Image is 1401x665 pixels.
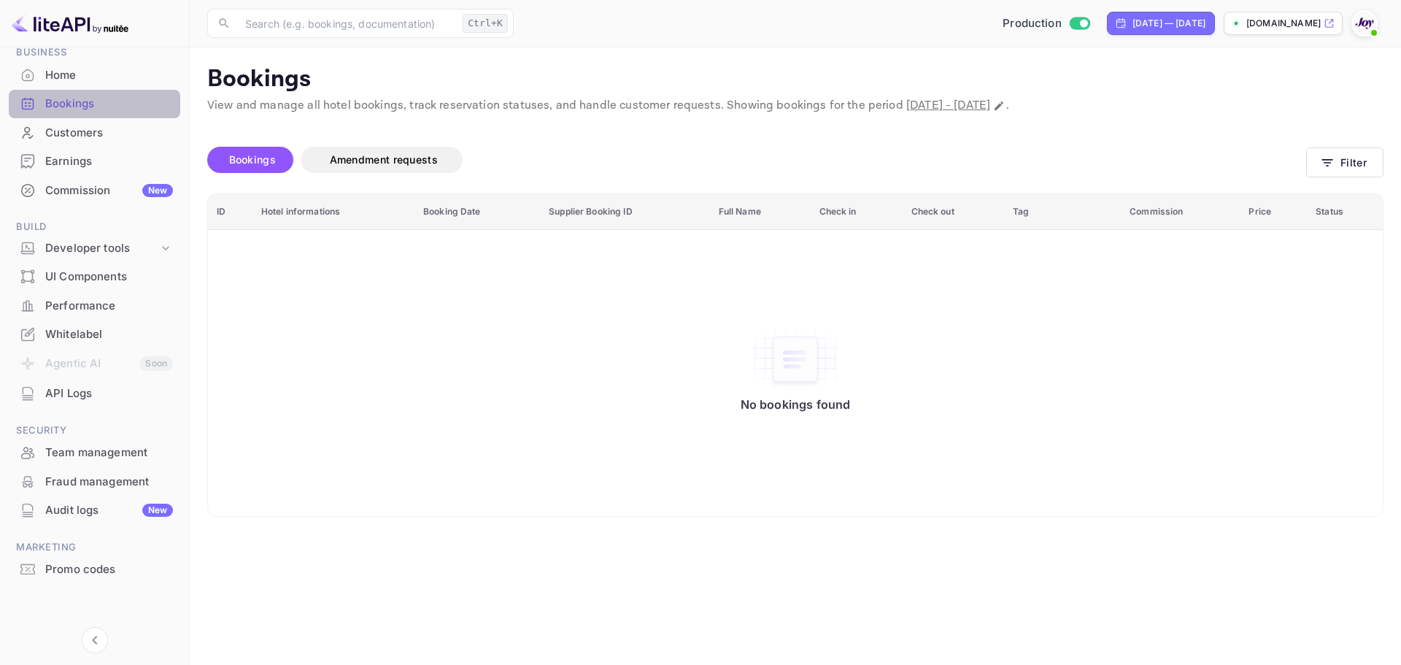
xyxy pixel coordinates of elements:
button: Change date range [992,99,1006,113]
div: Fraud management [45,474,173,491]
div: Switch to Sandbox mode [997,15,1095,32]
div: Home [9,61,180,90]
span: Amendment requests [330,153,438,166]
div: Performance [45,298,173,315]
a: UI Components [9,263,180,290]
a: Promo codes [9,556,180,583]
div: Customers [9,119,180,147]
a: API Logs [9,380,180,407]
div: Whitelabel [9,320,180,349]
div: UI Components [9,263,180,291]
div: Home [45,67,173,84]
p: [DOMAIN_NAME] [1246,17,1321,30]
div: Performance [9,292,180,320]
div: Developer tools [9,236,180,261]
th: Check in [811,194,903,230]
div: Audit logs [45,502,173,519]
th: ID [208,194,252,230]
div: UI Components [45,269,173,285]
a: Bookings [9,90,180,117]
a: Fraud management [9,468,180,495]
input: Search (e.g. bookings, documentation) [236,9,457,38]
div: API Logs [9,380,180,408]
div: Promo codes [45,561,173,578]
a: CommissionNew [9,177,180,204]
span: [DATE] - [DATE] [906,98,990,113]
div: Developer tools [45,240,158,257]
p: Bookings [207,65,1383,94]
th: Status [1307,194,1383,230]
span: Business [9,45,180,61]
span: Build [9,219,180,235]
img: No bookings found [752,328,839,390]
th: Booking Date [414,194,540,230]
div: Team management [45,445,173,461]
th: Supplier Booking ID [540,194,709,230]
div: Commission [45,182,173,199]
div: New [142,504,173,517]
span: Bookings [229,153,276,166]
a: Audit logsNew [9,496,180,523]
div: account-settings tabs [207,147,1306,173]
button: Filter [1306,147,1383,177]
div: Promo codes [9,556,180,584]
div: Ctrl+K [463,14,508,33]
a: Earnings [9,147,180,174]
p: No bookings found [741,397,851,412]
a: Customers [9,119,180,146]
div: Earnings [9,147,180,176]
a: Home [9,61,180,88]
a: Team management [9,439,180,466]
div: [DATE] — [DATE] [1132,17,1205,30]
th: Price [1240,194,1307,230]
th: Hotel informations [252,194,414,230]
img: With Joy [1353,12,1376,35]
a: Performance [9,292,180,319]
img: LiteAPI logo [12,12,128,35]
div: API Logs [45,385,173,402]
div: Customers [45,125,173,142]
a: Whitelabel [9,320,180,347]
div: New [142,184,173,197]
div: CommissionNew [9,177,180,205]
div: Team management [9,439,180,467]
div: Bookings [45,96,173,112]
div: Bookings [9,90,180,118]
div: Fraud management [9,468,180,496]
span: Marketing [9,539,180,556]
div: Audit logsNew [9,496,180,525]
th: Commission [1121,194,1240,230]
div: Whitelabel [45,326,173,343]
span: Security [9,423,180,439]
button: Collapse navigation [82,627,108,653]
th: Check out [903,194,1005,230]
table: booking table [208,194,1383,516]
th: Tag [1004,194,1121,230]
th: Full Name [710,194,811,230]
p: View and manage all hotel bookings, track reservation statuses, and handle customer requests. Sho... [207,97,1383,115]
div: Earnings [45,153,173,170]
span: Production [1003,15,1062,32]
